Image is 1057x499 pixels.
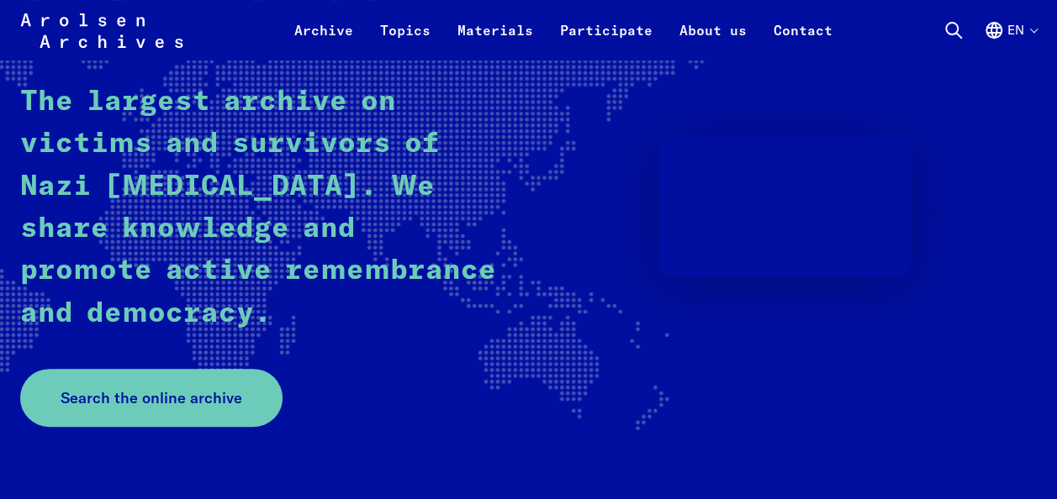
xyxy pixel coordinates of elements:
[281,20,367,60] a: Archive
[760,20,846,60] a: Contact
[281,10,846,50] nav: Primary
[444,20,547,60] a: Materials
[367,20,444,60] a: Topics
[61,386,242,409] span: Search the online archive
[20,369,283,427] a: Search the online archive
[547,20,666,60] a: Participate
[984,20,1037,60] button: English, language selection
[666,20,760,60] a: About us
[20,81,499,335] p: The largest archive on victims and survivors of Nazi [MEDICAL_DATA]. We share knowledge and promo...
